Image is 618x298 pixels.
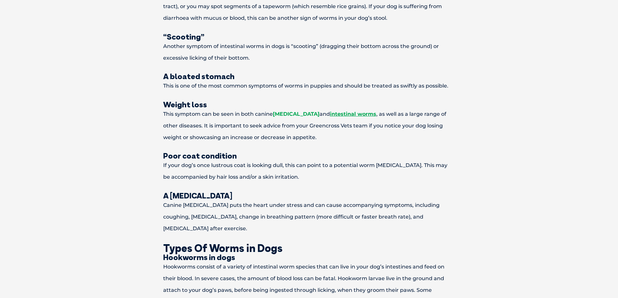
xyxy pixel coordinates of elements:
h2: Types Of Worms in Dogs [140,243,478,253]
h3: Poor coat condition [140,152,478,160]
p: If your dog’s once lustrous coat is looking dull, this can point to a potential worm [MEDICAL_DAT... [140,160,478,183]
h3: A [MEDICAL_DATA] [140,192,478,199]
a: intestinal worms [330,111,376,117]
h3: A bloated stomach [140,72,478,80]
p: This symptom can be seen in both canine and , as well as a large range of other diseases. It is i... [140,108,478,143]
p: Another symptom of intestinal worms in dogs is “scooting” (dragging their bottom across the groun... [140,41,478,64]
p: Canine [MEDICAL_DATA] puts the heart under stress and can cause accompanying symptoms, including ... [140,199,478,234]
h3: Weight loss [140,101,478,108]
p: This is one of the most common symptoms of worms in puppies and should be treated as swiftly as p... [140,80,478,92]
button: Search [605,30,612,36]
h3: “Scooting” [140,33,478,41]
h3: Hookworms in dogs [140,253,478,261]
a: [MEDICAL_DATA] [273,111,320,117]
